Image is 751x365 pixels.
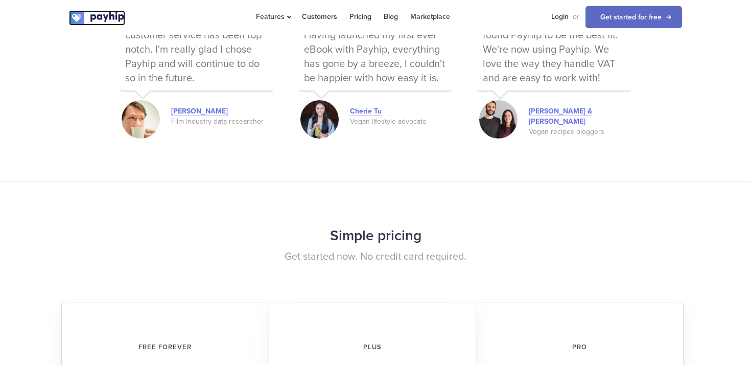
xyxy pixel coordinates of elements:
a: Get started for free [585,6,682,28]
span: Features [256,12,290,21]
a: Cherie Tu [350,107,382,116]
h2: Free Forever [76,334,254,361]
a: [PERSON_NAME] [171,107,228,116]
h2: Plus [284,334,461,361]
h2: Simple pricing [69,222,682,249]
div: Film industry data researcher [171,117,273,127]
div: Vegan recipes bloggers [529,127,631,137]
img: 1.jpg [300,100,339,139]
img: logo.svg [69,10,125,26]
p: Get started now. No credit card required. [69,249,682,264]
img: 3-optimised.png [479,100,518,139]
img: 2.jpg [122,100,160,139]
h2: Pro [490,334,669,361]
div: Vegan lifestyle advocate [350,117,452,127]
a: [PERSON_NAME] & [PERSON_NAME] [529,107,592,126]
